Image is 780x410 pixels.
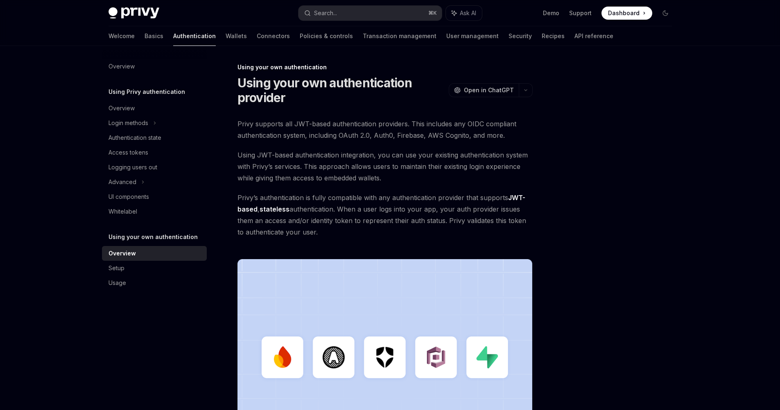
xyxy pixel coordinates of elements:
a: Authentication state [102,130,207,145]
div: Overview [109,103,135,113]
a: Overview [102,101,207,116]
a: Welcome [109,26,135,46]
a: Authentication [173,26,216,46]
a: Basics [145,26,163,46]
a: Usage [102,276,207,290]
span: Privy supports all JWT-based authentication providers. This includes any OIDC compliant authentic... [237,118,533,141]
a: Logging users out [102,160,207,175]
a: User management [446,26,499,46]
a: UI components [102,189,207,204]
div: Overview [109,248,136,258]
div: Using your own authentication [237,63,533,71]
div: Usage [109,278,126,288]
span: Using JWT-based authentication integration, you can use your existing authentication system with ... [237,149,533,184]
div: Search... [314,8,337,18]
span: Dashboard [608,9,640,17]
div: Setup [109,263,124,273]
button: Open in ChatGPT [449,83,519,97]
a: Transaction management [363,26,436,46]
button: Toggle dark mode [659,7,672,20]
div: Advanced [109,177,136,187]
div: Authentication state [109,133,161,143]
a: API reference [574,26,613,46]
a: Overview [102,59,207,74]
img: dark logo [109,7,159,19]
div: Login methods [109,118,148,128]
a: Dashboard [601,7,652,20]
a: Access tokens [102,145,207,160]
a: Setup [102,261,207,276]
a: Whitelabel [102,204,207,219]
span: ⌘ K [428,10,437,16]
a: Connectors [257,26,290,46]
button: Ask AI [446,6,482,20]
button: Search...⌘K [298,6,442,20]
div: Logging users out [109,162,157,172]
a: Demo [543,9,559,17]
a: Overview [102,246,207,261]
h5: Using your own authentication [109,232,198,242]
div: Overview [109,61,135,71]
div: UI components [109,192,149,202]
span: Privy’s authentication is fully compatible with any authentication provider that supports , authe... [237,192,533,238]
span: Ask AI [460,9,476,17]
a: stateless [260,205,289,214]
h1: Using your own authentication provider [237,75,445,105]
span: Open in ChatGPT [464,86,514,94]
div: Access tokens [109,148,148,157]
a: Recipes [542,26,565,46]
a: Security [509,26,532,46]
div: Whitelabel [109,207,137,216]
h5: Using Privy authentication [109,87,185,97]
a: Policies & controls [300,26,353,46]
a: Wallets [226,26,247,46]
a: Support [569,9,592,17]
